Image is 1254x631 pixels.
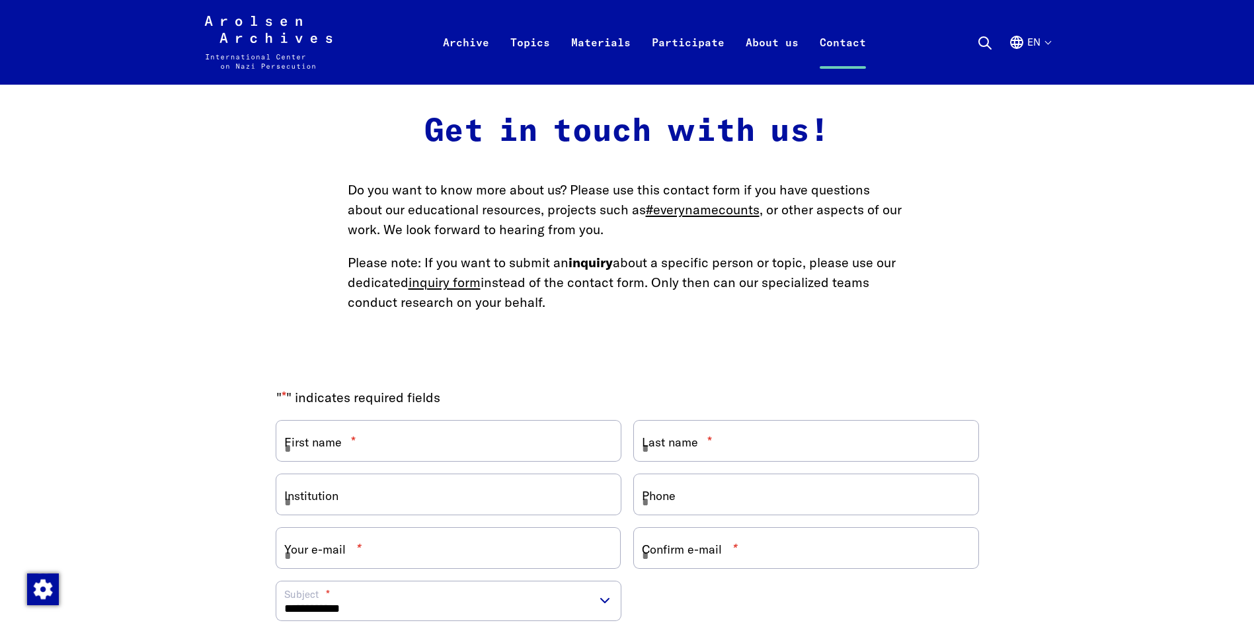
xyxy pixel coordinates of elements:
[27,573,59,605] img: Change consent
[500,32,561,85] a: Topics
[409,274,481,290] a: inquiry form
[568,254,613,271] strong: inquiry
[432,32,500,85] a: Archive
[646,201,760,218] a: #everynamecounts
[641,32,735,85] a: Participate
[348,113,907,151] h2: Get in touch with us!
[26,573,58,605] div: Change consent
[432,16,877,69] nav: Primary
[561,32,641,85] a: Materials
[348,253,907,312] p: Please note: If you want to submit an about a specific person or topic, please use our dedicated ...
[276,388,978,407] p: " " indicates required fields
[735,32,809,85] a: About us
[1009,34,1050,82] button: English, language selection
[348,180,907,239] p: Do you want to know more about us? Please use this contact form if you have questions about our e...
[809,32,877,85] a: Contact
